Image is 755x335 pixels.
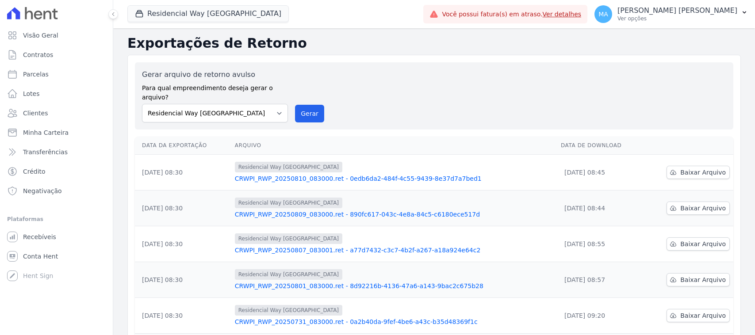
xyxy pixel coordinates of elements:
[442,10,581,19] span: Você possui fatura(s) em atraso.
[142,80,288,102] label: Para qual empreendimento deseja gerar o arquivo?
[4,46,109,64] a: Contratos
[235,305,342,316] span: Residencial Way [GEOGRAPHIC_DATA]
[4,228,109,246] a: Recebíveis
[235,246,554,255] a: CRWPI_RWP_20250807_083001.ret - a77d7432-c3c7-4b2f-a267-a18a924e64c2
[667,273,730,286] a: Baixar Arquivo
[135,262,231,298] td: [DATE] 08:30
[295,105,324,122] button: Gerar
[4,65,109,83] a: Parcelas
[235,282,554,290] a: CRWPI_RWP_20250801_083000.ret - 8d92216b-4136-47a6-a143-9bac2c675b28
[23,167,46,176] span: Crédito
[135,226,231,262] td: [DATE] 08:30
[23,70,49,79] span: Parcelas
[235,198,342,208] span: Residencial Way [GEOGRAPHIC_DATA]
[135,298,231,334] td: [DATE] 08:30
[235,269,342,280] span: Residencial Way [GEOGRAPHIC_DATA]
[557,190,644,226] td: [DATE] 08:44
[667,237,730,251] a: Baixar Arquivo
[680,240,726,248] span: Baixar Arquivo
[617,6,737,15] p: [PERSON_NAME] [PERSON_NAME]
[235,162,342,172] span: Residencial Way [GEOGRAPHIC_DATA]
[557,155,644,190] td: [DATE] 08:45
[127,35,741,51] h2: Exportações de Retorno
[231,137,557,155] th: Arquivo
[135,190,231,226] td: [DATE] 08:30
[135,155,231,190] td: [DATE] 08:30
[235,233,342,244] span: Residencial Way [GEOGRAPHIC_DATA]
[23,128,69,137] span: Minha Carteira
[4,27,109,44] a: Visão Geral
[4,182,109,200] a: Negativação
[23,109,48,118] span: Clientes
[680,204,726,213] span: Baixar Arquivo
[23,148,68,156] span: Transferências
[235,210,554,219] a: CRWPI_RWP_20250809_083000.ret - 890fc617-043c-4e8a-84c5-c6180ece517d
[598,11,608,17] span: MA
[587,2,755,27] button: MA [PERSON_NAME] [PERSON_NAME] Ver opções
[23,252,58,261] span: Conta Hent
[667,202,730,215] a: Baixar Arquivo
[4,124,109,141] a: Minha Carteira
[4,247,109,265] a: Conta Hent
[617,15,737,22] p: Ver opções
[667,309,730,322] a: Baixar Arquivo
[557,137,644,155] th: Data de Download
[127,5,289,22] button: Residencial Way [GEOGRAPHIC_DATA]
[557,262,644,298] td: [DATE] 08:57
[7,214,106,225] div: Plataformas
[543,11,582,18] a: Ver detalhes
[680,275,726,284] span: Baixar Arquivo
[135,137,231,155] th: Data da Exportação
[4,85,109,103] a: Lotes
[4,143,109,161] a: Transferências
[557,226,644,262] td: [DATE] 08:55
[4,104,109,122] a: Clientes
[23,187,62,195] span: Negativação
[557,298,644,334] td: [DATE] 09:20
[235,174,554,183] a: CRWPI_RWP_20250810_083000.ret - 0edb6da2-484f-4c55-9439-8e37d7a7bed1
[142,69,288,80] label: Gerar arquivo de retorno avulso
[235,317,554,326] a: CRWPI_RWP_20250731_083000.ret - 0a2b40da-9fef-4be6-a43c-b35d48369f1c
[23,89,40,98] span: Lotes
[4,163,109,180] a: Crédito
[23,50,53,59] span: Contratos
[23,232,56,241] span: Recebíveis
[680,168,726,177] span: Baixar Arquivo
[23,31,58,40] span: Visão Geral
[667,166,730,179] a: Baixar Arquivo
[680,311,726,320] span: Baixar Arquivo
